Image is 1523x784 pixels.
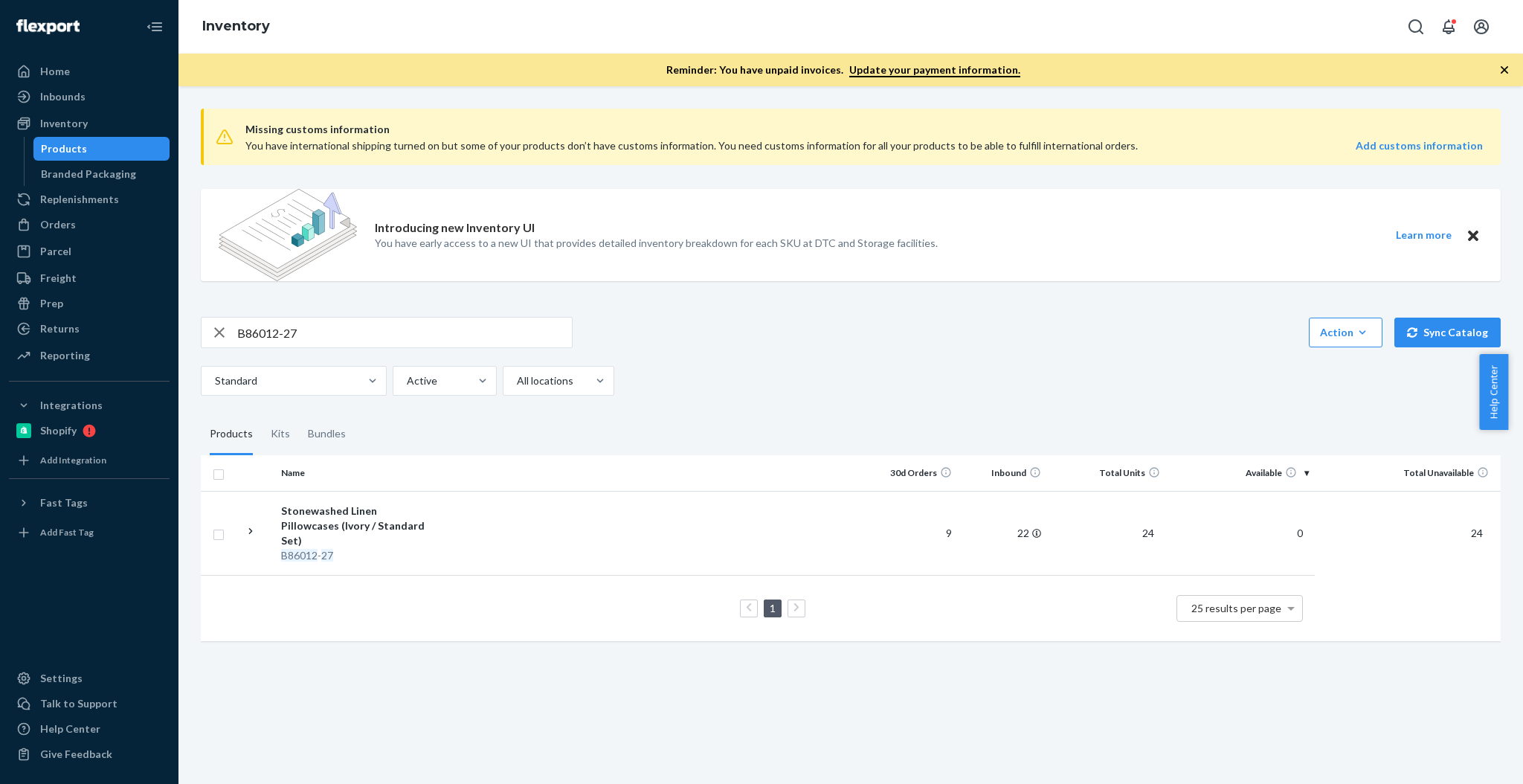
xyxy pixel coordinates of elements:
[275,455,442,491] th: Name
[9,521,170,544] a: Add Fast Tag
[40,64,70,79] div: Home
[9,666,170,690] a: Settings
[271,414,290,455] div: Kits
[767,602,779,614] a: Page 1 is your current page
[245,121,1483,138] span: Missing customs information
[40,217,76,232] div: Orders
[9,112,170,135] a: Inventory
[190,5,282,48] ol: breadcrumbs
[41,167,136,181] div: Branded Packaging
[9,491,170,515] button: Fast Tags
[1315,455,1501,491] th: Total Unavailable
[210,414,253,455] div: Products
[1479,354,1508,430] button: Help Center
[1401,12,1431,42] button: Open Search Box
[40,116,88,131] div: Inventory
[9,240,170,263] a: Parcel
[515,373,517,388] input: All locations
[40,296,63,311] div: Prep
[9,449,170,472] a: Add Integration
[849,63,1020,77] a: Update your payment information.
[9,692,170,716] a: Talk to Support
[237,318,572,347] input: Search inventory by name or sku
[1434,12,1464,42] button: Open notifications
[40,423,77,438] div: Shopify
[40,244,71,259] div: Parcel
[40,321,80,336] div: Returns
[9,717,170,741] a: Help Center
[40,495,88,510] div: Fast Tags
[1466,12,1496,42] button: Open account menu
[9,292,170,315] a: Prep
[375,236,938,251] p: You have early access to a new UI that provides detailed inventory breakdown for each SKU at DTC ...
[40,454,106,466] div: Add Integration
[9,317,170,341] a: Returns
[40,722,100,736] div: Help Center
[1356,139,1483,152] strong: Add customs information
[9,393,170,417] button: Integrations
[9,187,170,211] a: Replenishments
[140,12,170,42] button: Close Navigation
[202,18,270,34] a: Inventory
[281,504,437,548] div: Stonewashed Linen Pillowcases (Ivory / Standard Set)
[1309,318,1382,347] button: Action
[958,491,1047,575] td: 22
[1291,527,1309,539] span: 0
[9,213,170,237] a: Orders
[958,455,1047,491] th: Inbound
[1464,226,1483,245] button: Close
[40,398,103,413] div: Integrations
[40,89,86,104] div: Inbounds
[40,526,94,539] div: Add Fast Tag
[1191,602,1281,614] span: 25 results per page
[1136,527,1160,539] span: 24
[9,742,170,766] button: Give Feedback
[1356,138,1483,153] a: Add customs information
[321,549,333,562] em: 27
[9,85,170,109] a: Inbounds
[1465,527,1489,539] span: 24
[308,414,346,455] div: Bundles
[40,671,83,686] div: Settings
[33,162,170,186] a: Branded Packaging
[281,549,318,562] em: B86012
[1047,455,1166,491] th: Total Units
[40,747,112,762] div: Give Feedback
[375,219,535,237] p: Introducing new Inventory UI
[40,271,77,286] div: Freight
[40,696,117,711] div: Talk to Support
[869,491,958,575] td: 9
[1394,318,1501,347] button: Sync Catalog
[9,266,170,290] a: Freight
[40,348,90,363] div: Reporting
[40,192,119,207] div: Replenishments
[405,373,407,388] input: Active
[33,137,170,161] a: Products
[1386,226,1461,245] button: Learn more
[9,60,170,83] a: Home
[9,419,170,443] a: Shopify
[869,455,958,491] th: 30d Orders
[245,138,1235,153] div: You have international shipping turned on but some of your products don’t have customs informatio...
[281,548,437,563] div: -
[41,141,87,156] div: Products
[1320,325,1371,340] div: Action
[16,19,80,34] img: Flexport logo
[1166,455,1315,491] th: Available
[213,373,215,388] input: Standard
[666,62,1020,77] p: Reminder: You have unpaid invoices.
[219,189,357,281] img: new-reports-banner-icon.82668bd98b6a51aee86340f2a7b77ae3.png
[9,344,170,367] a: Reporting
